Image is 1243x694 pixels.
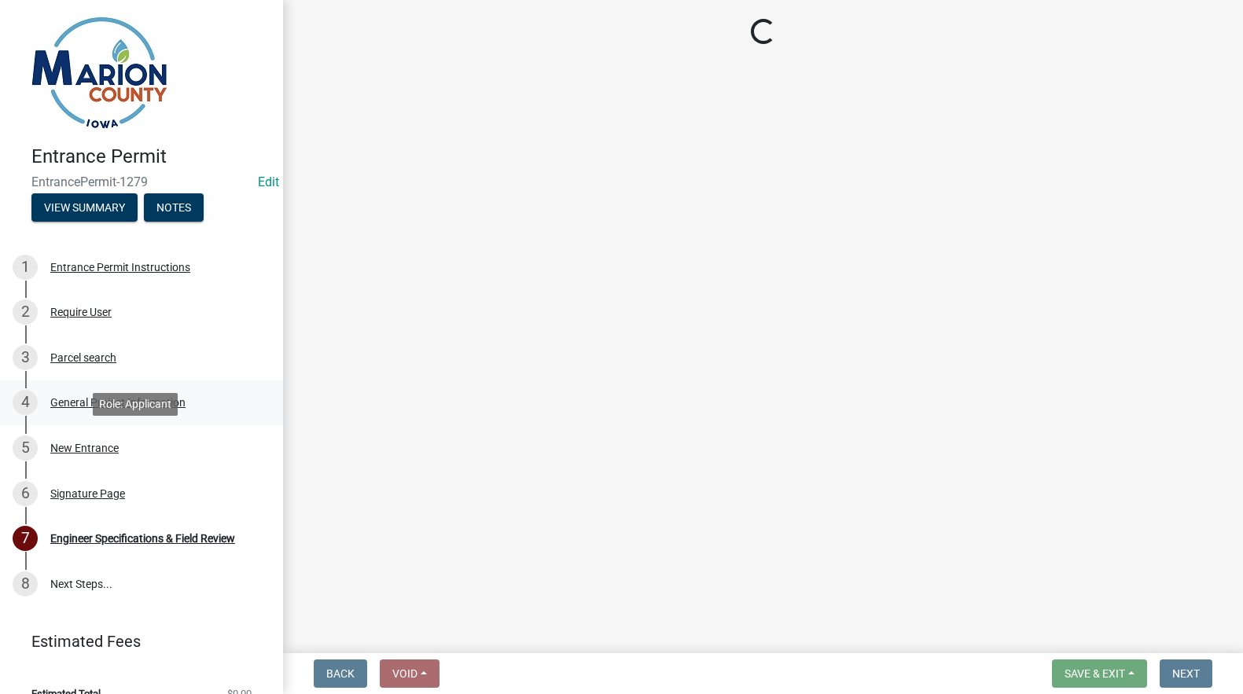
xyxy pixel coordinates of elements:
div: 4 [13,390,38,415]
div: Entrance Permit Instructions [50,262,190,273]
div: 8 [13,571,38,597]
span: Void [392,667,417,680]
wm-modal-confirm: Summary [31,202,138,215]
div: Signature Page [50,488,125,499]
wm-modal-confirm: Notes [144,202,204,215]
div: Engineer Specifications & Field Review [50,533,235,544]
div: Parcel search [50,352,116,363]
div: General Project Information [50,397,186,408]
span: Save & Exit [1065,667,1125,680]
div: 5 [13,435,38,461]
button: Void [380,659,439,688]
button: Save & Exit [1052,659,1147,688]
img: Marion County, Iowa [31,17,167,129]
div: 6 [13,481,38,506]
div: New Entrance [50,442,119,453]
span: Back [326,667,355,680]
wm-modal-confirm: Edit Application Number [258,174,279,189]
div: 7 [13,526,38,551]
span: EntrancePermit-1279 [31,174,252,189]
button: Notes [144,193,204,222]
span: Next [1172,667,1200,680]
button: View Summary [31,193,138,222]
button: Next [1160,659,1212,688]
div: Require User [50,307,112,318]
div: 3 [13,345,38,370]
div: 2 [13,299,38,325]
h4: Entrance Permit [31,145,270,168]
div: Role: Applicant [93,393,178,416]
a: Estimated Fees [13,626,258,657]
a: Edit [258,174,279,189]
button: Back [314,659,367,688]
div: 1 [13,255,38,280]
